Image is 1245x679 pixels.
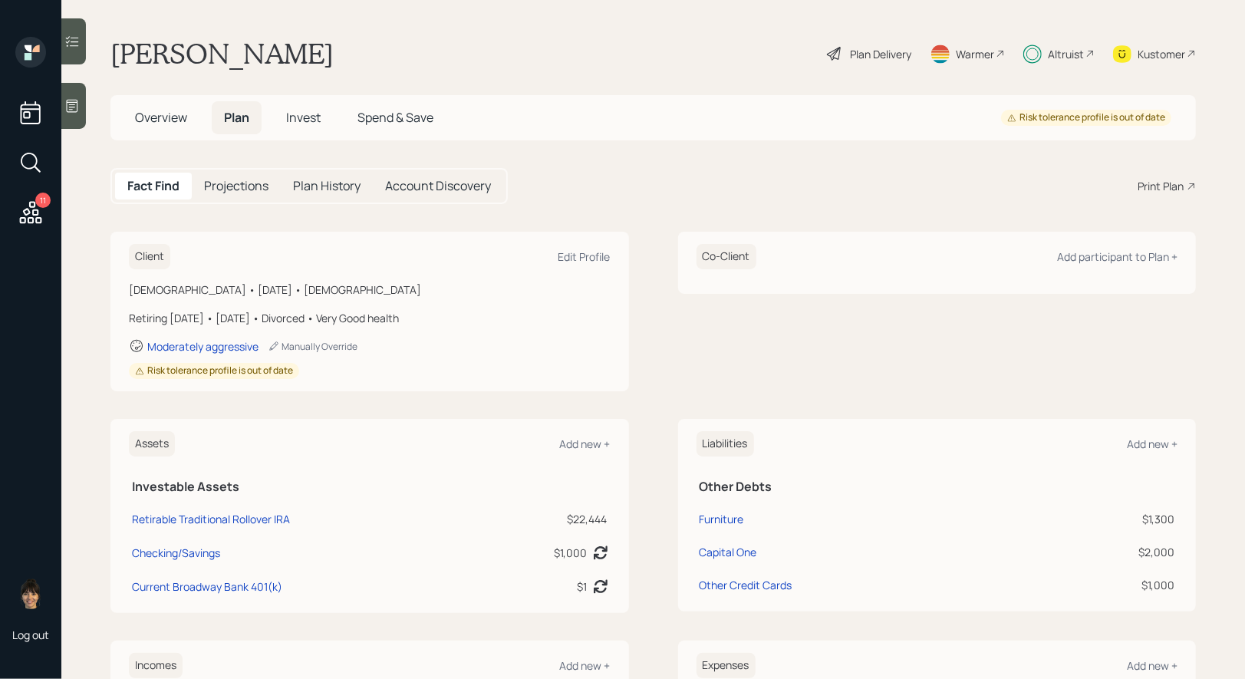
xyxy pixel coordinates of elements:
h6: Liabilities [697,431,754,457]
span: Overview [135,109,187,126]
div: Altruist [1048,46,1084,62]
h5: Investable Assets [132,480,608,494]
h5: Account Discovery [385,179,491,193]
div: Furniture [700,511,744,527]
div: Manually Override [268,340,357,353]
div: Moderately aggressive [147,339,259,354]
img: treva-nostdahl-headshot.png [15,578,46,609]
div: Edit Profile [558,249,611,264]
div: [DEMOGRAPHIC_DATA] • [DATE] • [DEMOGRAPHIC_DATA] [129,282,611,298]
div: $1,000 [1036,577,1174,593]
div: Other Credit Cards [700,577,792,593]
h5: Projections [204,179,268,193]
h6: Client [129,244,170,269]
div: Risk tolerance profile is out of date [1007,111,1165,124]
h1: [PERSON_NAME] [110,37,334,71]
h5: Plan History [293,179,361,193]
div: Plan Delivery [850,46,911,62]
div: Add new + [560,658,611,673]
h6: Incomes [129,653,183,678]
div: Kustomer [1138,46,1185,62]
span: Plan [224,109,249,126]
div: Print Plan [1138,178,1184,194]
div: Capital One [700,544,757,560]
div: Risk tolerance profile is out of date [135,364,293,377]
div: Add new + [1127,658,1177,673]
div: Log out [12,628,49,642]
h5: Other Debts [700,480,1175,494]
div: $2,000 [1036,544,1174,560]
span: Spend & Save [357,109,433,126]
div: Warmer [956,46,994,62]
div: $1,300 [1036,511,1174,527]
div: Checking/Savings [132,545,220,561]
span: Invest [286,109,321,126]
div: Add participant to Plan + [1057,249,1177,264]
div: Retiring [DATE] • [DATE] • Divorced • Very Good health [129,310,611,326]
h5: Fact Find [127,179,180,193]
div: 11 [35,193,51,208]
div: Retirable Traditional Rollover IRA [132,511,290,527]
div: $1,000 [555,545,588,561]
div: Current Broadway Bank 401(k) [132,578,282,595]
div: Add new + [1127,437,1177,451]
h6: Assets [129,431,175,457]
div: $1 [578,578,588,595]
div: Add new + [560,437,611,451]
h6: Co-Client [697,244,756,269]
h6: Expenses [697,653,756,678]
div: $22,444 [486,511,607,527]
